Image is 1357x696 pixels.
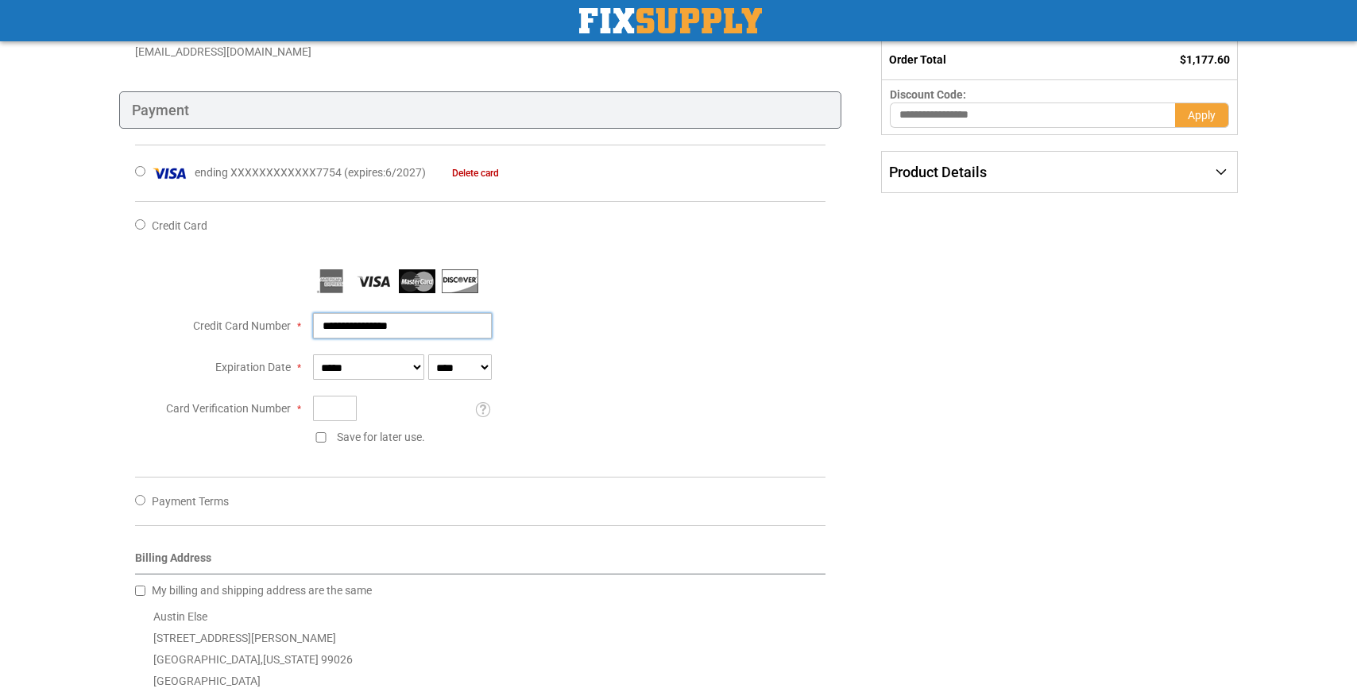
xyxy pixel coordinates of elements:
[135,29,229,42] a: [PHONE_NUMBER]
[1180,53,1230,66] span: $1,177.60
[385,166,422,179] span: 6/2027
[152,219,207,232] span: Credit Card
[1188,109,1216,122] span: Apply
[119,91,841,130] div: Payment
[263,653,319,666] span: [US_STATE]
[313,269,350,293] img: American Express
[337,431,425,443] span: Save for later use.
[166,402,291,415] span: Card Verification Number
[579,8,762,33] a: store logo
[135,550,825,574] div: Billing Address
[344,166,426,179] span: ( : )
[152,161,188,185] img: Visa
[1175,102,1229,128] button: Apply
[428,168,499,179] a: Delete card
[193,319,291,332] span: Credit Card Number
[889,164,987,180] span: Product Details
[152,495,229,508] span: Payment Terms
[890,88,966,101] span: Discount Code:
[348,166,383,179] span: expires
[356,269,392,293] img: Visa
[230,166,342,179] span: XXXXXXXXXXXX7754
[579,8,762,33] img: Fix Industrial Supply
[399,269,435,293] img: MasterCard
[215,361,291,373] span: Expiration Date
[442,269,478,293] img: Discover
[152,584,372,597] span: My billing and shipping address are the same
[889,53,946,66] strong: Order Total
[195,166,228,179] span: ending
[135,45,311,58] span: [EMAIL_ADDRESS][DOMAIN_NAME]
